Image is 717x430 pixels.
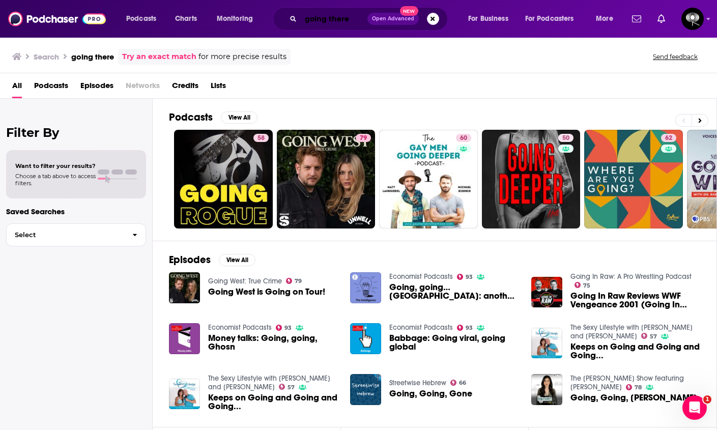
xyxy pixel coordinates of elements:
[459,381,466,385] span: 66
[461,11,521,27] button: open menu
[168,11,203,27] a: Charts
[468,12,508,26] span: For Business
[628,10,645,27] a: Show notifications dropdown
[276,325,292,331] a: 93
[626,384,642,390] a: 78
[350,323,381,354] img: Babbage: Going viral, going global
[217,12,253,26] span: Monitoring
[221,111,257,124] button: View All
[457,325,473,331] a: 93
[80,77,113,98] a: Episodes
[208,374,330,391] a: The Sexy Lifestyle with Carol and David
[596,12,613,26] span: More
[584,130,683,228] a: 62
[15,173,96,187] span: Choose a tab above to access filters.
[282,7,457,31] div: Search podcasts, credits, & more...
[208,334,338,351] a: Money talks: Going, going, Ghosn
[457,274,473,280] a: 93
[389,283,519,300] span: Going, going… [GEOGRAPHIC_DATA]: another African coup
[126,12,156,26] span: Podcasts
[7,232,124,238] span: Select
[257,133,265,144] span: 58
[665,133,672,144] span: 62
[466,326,473,330] span: 93
[682,395,707,420] iframe: Intercom live chat
[295,279,302,283] span: 79
[531,277,562,308] img: Going In Raw Reviews WWF Vengeance 2001 (Going In Rawview!)
[681,8,704,30] span: Logged in as columbiapub
[570,272,692,281] a: Going In Raw: A Pro Wrestling Podcast
[389,379,446,387] a: Streetwise Hebrew
[350,272,381,303] img: Going, going… Gabon: another African coup
[570,323,693,340] a: The Sexy Lifestyle with Carol and David
[589,11,626,27] button: open menu
[650,52,701,61] button: Send feedback
[570,393,697,402] span: Going, Going, [PERSON_NAME]
[208,277,282,285] a: Going West: True Crime
[284,326,292,330] span: 93
[12,77,22,98] a: All
[466,275,473,279] span: 93
[208,288,325,296] a: Going West is Going on Tour!
[8,9,106,28] a: Podchaser - Follow, Share and Rate Podcasts
[208,393,338,411] a: Keeps on Going and Going and Going...
[174,130,273,228] a: 58
[360,133,367,144] span: 79
[681,8,704,30] button: Show profile menu
[71,52,114,62] h3: going there
[34,52,59,62] h3: Search
[525,12,574,26] span: For Podcasters
[277,130,376,228] a: 79
[562,133,569,144] span: 50
[703,395,711,404] span: 1
[653,10,669,27] a: Show notifications dropdown
[169,272,200,303] img: Going West is Going on Tour!
[356,134,371,142] a: 79
[570,292,700,309] span: Going In Raw Reviews WWF Vengeance 2001 (Going In [GEOGRAPHIC_DATA]!)
[661,134,676,142] a: 62
[169,253,255,266] a: EpisodesView All
[575,282,591,288] a: 75
[169,379,200,410] img: Keeps on Going and Going and Going...
[126,77,160,98] span: Networks
[172,77,198,98] a: Credits
[531,328,562,359] img: Keeps on Going and Going and Going...
[210,11,266,27] button: open menu
[6,207,146,216] p: Saved Searches
[389,389,472,398] a: Going, Going, Gone
[389,323,453,332] a: Economist Podcasts
[570,342,700,360] a: Keeps on Going and Going and Going...
[450,380,467,386] a: 66
[219,254,255,266] button: View All
[169,111,257,124] a: PodcastsView All
[169,323,200,354] img: Money talks: Going, going, Ghosn
[211,77,226,98] a: Lists
[350,374,381,405] img: Going, Going, Gone
[34,77,68,98] a: Podcasts
[6,125,146,140] h2: Filter By
[570,292,700,309] a: Going In Raw Reviews WWF Vengeance 2001 (Going In Rawview!)
[208,323,272,332] a: Economist Podcasts
[650,334,657,339] span: 57
[389,334,519,351] a: Babbage: Going viral, going global
[583,283,590,288] span: 75
[15,162,96,169] span: Want to filter your results?
[198,51,286,63] span: for more precise results
[253,134,269,142] a: 58
[531,374,562,405] img: Going, Going, Goff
